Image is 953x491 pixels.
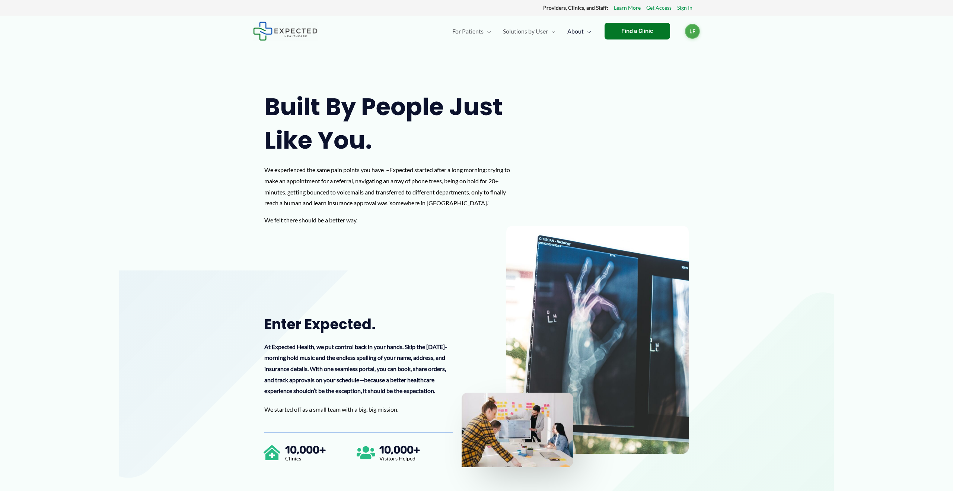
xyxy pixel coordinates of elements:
[264,341,453,397] p: At Expected Health, we put control back in your hands. Skip the [DATE]-morning hold music and the...
[543,4,608,11] strong: Providers, Clinics, and Staff:
[484,18,491,44] span: Menu Toggle
[264,90,519,157] h1: Built by people just like you.
[379,456,453,461] p: Visitors Helped
[264,315,453,333] h2: Enter Expected.
[285,444,326,456] span: 10,000+
[446,18,597,44] nav: Primary Site Navigation
[584,18,591,44] span: Menu Toggle
[285,456,358,461] p: Clinics
[646,3,672,13] a: Get Access
[497,18,561,44] a: Solutions by UserMenu Toggle
[264,404,453,415] p: We started off as a small team with a big, big mission.
[561,18,597,44] a: AboutMenu Toggle
[452,18,484,44] span: For Patients
[506,226,689,454] img: x-ray image of a hand in the shape of ok
[567,18,584,44] span: About
[548,18,555,44] span: Menu Toggle
[253,22,318,41] img: Expected Healthcare Logo - side, dark font, small
[264,215,519,226] p: We felt there should be a better way.
[605,23,670,39] a: Find a Clinic
[677,3,692,13] a: Sign In
[503,18,548,44] span: Solutions by User
[614,3,641,13] a: Learn More
[264,164,519,209] p: We experienced the same pain points you have –
[446,18,497,44] a: For PatientsMenu Toggle
[379,444,420,456] span: 10,000+
[685,24,700,39] a: LF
